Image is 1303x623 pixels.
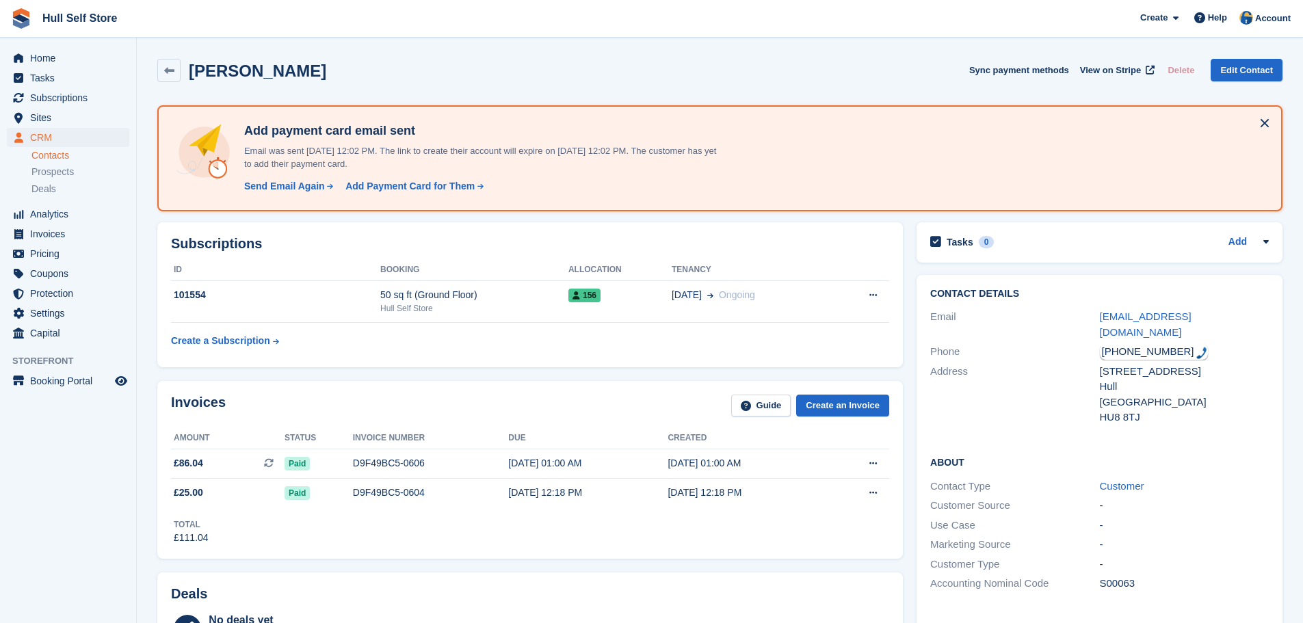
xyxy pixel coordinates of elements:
[30,284,112,303] span: Protection
[174,518,209,531] div: Total
[30,244,112,263] span: Pricing
[171,334,270,348] div: Create a Subscription
[1100,557,1269,572] div: -
[930,537,1099,553] div: Marketing Source
[175,123,233,181] img: add-payment-card-4dbda4983b697a7845d177d07a5d71e8a16f1ec00487972de202a45f1e8132f5.svg
[668,427,827,449] th: Created
[1100,395,1269,410] div: [GEOGRAPHIC_DATA]
[239,144,718,171] p: Email was sent [DATE] 12:02 PM. The link to create their account will expire on [DATE] 12:02 PM. ...
[113,373,129,389] a: Preview store
[30,323,112,343] span: Capital
[930,455,1269,468] h2: About
[7,88,129,107] a: menu
[7,204,129,224] a: menu
[930,479,1099,494] div: Contact Type
[1255,12,1291,25] span: Account
[930,576,1099,592] div: Accounting Nominal Code
[672,288,702,302] span: [DATE]
[285,486,310,500] span: Paid
[31,149,129,162] a: Contacts
[31,182,129,196] a: Deals
[174,531,209,545] div: £111.04
[30,49,112,68] span: Home
[930,289,1269,300] h2: Contact Details
[1100,379,1269,395] div: Hull
[1140,11,1168,25] span: Create
[1100,410,1269,425] div: HU8 8TJ
[731,395,791,417] a: Guide
[969,59,1069,81] button: Sync payment methods
[31,165,129,179] a: Prospects
[1080,64,1141,77] span: View on Stripe
[1100,498,1269,514] div: -
[1196,347,1207,359] img: hfpfyWBK5wQHBAGPgDf9c6qAYOxxMAAAAASUVORK5CYII=
[930,309,1099,340] div: Email
[345,179,475,194] div: Add Payment Card for Them
[1239,11,1253,25] img: Hull Self Store
[380,302,568,315] div: Hull Self Store
[1100,310,1192,338] a: [EMAIL_ADDRESS][DOMAIN_NAME]
[30,128,112,147] span: CRM
[668,486,827,500] div: [DATE] 12:18 PM
[796,395,889,417] a: Create an Invoice
[174,456,203,470] span: £86.04
[31,165,74,178] span: Prospects
[244,179,325,194] div: Send Email Again
[508,486,668,500] div: [DATE] 12:18 PM
[930,518,1099,533] div: Use Case
[353,486,509,500] div: D9F49BC5-0604
[353,456,509,470] div: D9F49BC5-0606
[171,427,285,449] th: Amount
[930,498,1099,514] div: Customer Source
[30,68,112,88] span: Tasks
[30,371,112,390] span: Booking Portal
[7,244,129,263] a: menu
[353,427,509,449] th: Invoice number
[7,371,129,390] a: menu
[189,62,326,80] h2: [PERSON_NAME]
[568,289,601,302] span: 156
[30,204,112,224] span: Analytics
[7,264,129,283] a: menu
[930,364,1099,425] div: Address
[1208,11,1227,25] span: Help
[11,8,31,29] img: stora-icon-8386f47178a22dfd0bd8f6a31ec36ba5ce8667c1dd55bd0f319d3a0aa187defe.svg
[380,288,568,302] div: 50 sq ft (Ground Floor)
[239,123,718,139] h4: Add payment card email sent
[171,236,889,252] h2: Subscriptions
[1075,59,1157,81] a: View on Stripe
[30,224,112,243] span: Invoices
[171,259,380,281] th: ID
[672,259,834,281] th: Tenancy
[930,344,1099,360] div: Phone
[508,427,668,449] th: Due
[285,427,353,449] th: Status
[1100,480,1144,492] a: Customer
[7,49,129,68] a: menu
[668,456,827,470] div: [DATE] 01:00 AM
[947,236,973,248] h2: Tasks
[171,288,380,302] div: 101554
[930,557,1099,572] div: Customer Type
[1100,537,1269,553] div: -
[1162,59,1200,81] button: Delete
[380,259,568,281] th: Booking
[1100,576,1269,592] div: S00063
[1100,364,1269,380] div: [STREET_ADDRESS]
[30,88,112,107] span: Subscriptions
[979,236,995,248] div: 0
[508,456,668,470] div: [DATE] 01:00 AM
[174,486,203,500] span: £25.00
[7,284,129,303] a: menu
[7,68,129,88] a: menu
[1100,344,1208,360] div: Call: +447751927986
[171,586,207,602] h2: Deals
[1211,59,1282,81] a: Edit Contact
[285,457,310,470] span: Paid
[171,395,226,417] h2: Invoices
[30,108,112,127] span: Sites
[719,289,755,300] span: Ongoing
[1228,235,1247,250] a: Add
[171,328,279,354] a: Create a Subscription
[30,304,112,323] span: Settings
